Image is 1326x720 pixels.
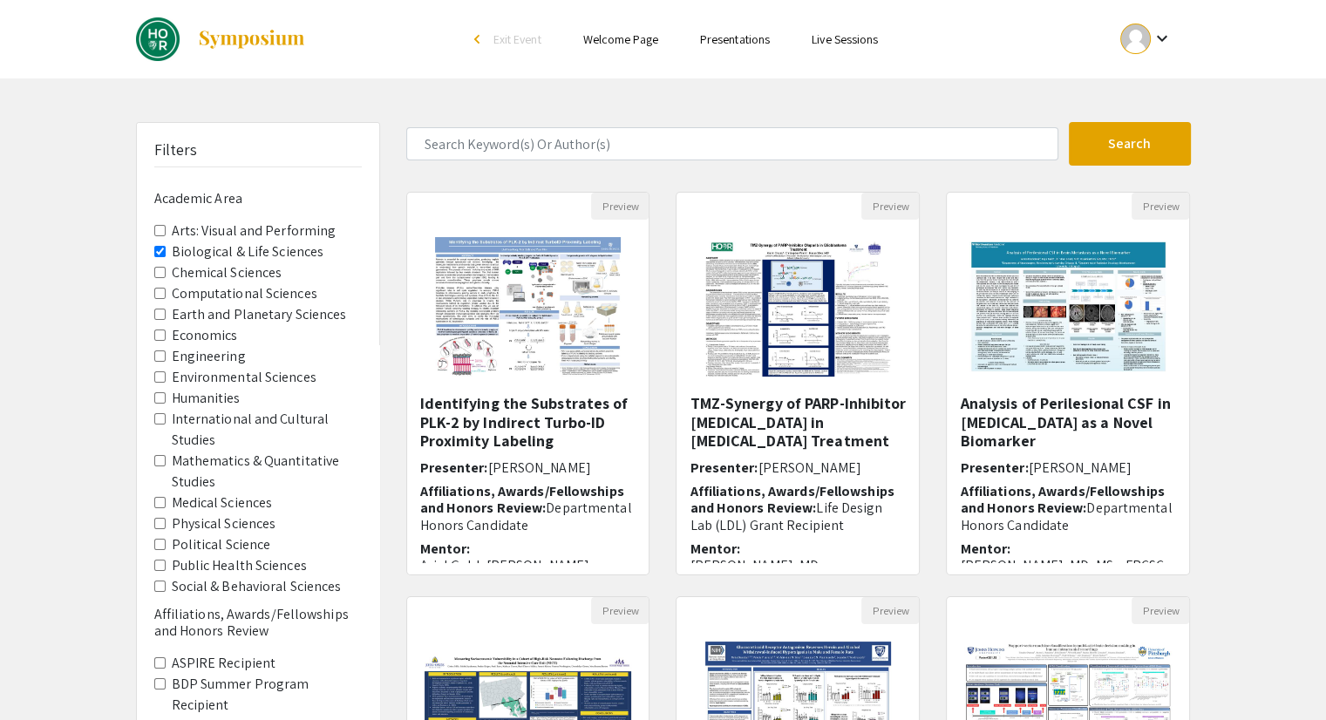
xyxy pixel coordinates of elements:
input: Search Keyword(s) Or Author(s) [406,127,1058,160]
span: Exit Event [493,31,541,47]
mat-icon: Expand account dropdown [1151,28,1172,49]
span: Affiliations, Awards/Fellowships and Honors Review: [420,482,624,517]
h5: TMZ-Synergy of PARP-Inhibitor [MEDICAL_DATA] in [MEDICAL_DATA] Treatment [690,394,906,451]
label: Biological & Life Sciences [172,241,324,262]
label: International and Cultural Studies [172,409,362,451]
span: Affiliations, Awards/Fellowships and Honors Review: [960,482,1164,517]
span: Life Design Lab (LDL) Grant Recipient [690,499,882,533]
span: Mentor: [960,540,1010,558]
label: Economics [172,325,238,346]
a: Live Sessions [812,31,878,47]
span: Affiliations, Awards/Fellowships and Honors Review: [690,482,894,517]
h5: Identifying the Substrates of PLK-2 by Indirect Turbo-ID Proximity Labeling [420,394,636,451]
p: [PERSON_NAME], MD, MSc, FRCSC [960,557,1176,574]
img: <p>Analysis of Perilesional CSF in Brain Metastasis as a Novel Biomarker</p><p><br></p> [952,220,1185,394]
label: Social & Behavioral Sciences [172,576,342,597]
img: DREAMS: Fall 2024 [136,17,180,61]
h6: Academic Area [154,190,362,207]
label: Earth and Planetary Sciences [172,304,347,325]
label: Physical Sciences [172,513,276,534]
label: Computational Sciences [172,283,317,304]
h6: Affiliations, Awards/Fellowships and Honors Review [154,606,362,639]
label: Humanities [172,388,241,409]
div: Open Presentation <p>Analysis of Perilesional CSF in Brain Metastasis as a Novel Biomarker</p><p>... [946,192,1190,575]
a: Presentations [700,31,770,47]
img: Symposium by ForagerOne [197,29,306,50]
label: ASPIRE Recipient [172,653,276,674]
h5: Analysis of Perilesional CSF in [MEDICAL_DATA] as a Novel Biomarker [960,394,1176,451]
p: [PERSON_NAME], MD [690,557,906,574]
span: Mentor: [420,540,471,558]
button: Preview [591,597,649,624]
label: Medical Sciences [172,492,273,513]
label: Chemical Sciences [172,262,282,283]
span: [PERSON_NAME] [488,458,591,477]
h6: Presenter: [690,459,906,476]
button: Preview [861,193,919,220]
h5: Filters [154,140,198,160]
div: arrow_back_ios [474,34,485,44]
label: BDP Summer Program Recipient [172,674,362,716]
button: Expand account dropdown [1102,19,1190,58]
img: <p class="ql-align-center"><strong>TMZ-Synergy of PARP-Inhibitor Olaparib in Glioblastoma</strong... [688,220,908,394]
label: Arts: Visual and Performing [172,221,337,241]
button: Preview [1132,193,1189,220]
iframe: Chat [13,642,74,707]
button: Preview [591,193,649,220]
p: Ariel Gold; [PERSON_NAME] [420,557,636,574]
button: Search [1069,122,1191,166]
a: Welcome Page [583,31,658,47]
span: Mentor: [690,540,740,558]
label: Engineering [172,346,246,367]
span: [PERSON_NAME] [758,458,860,477]
button: Preview [861,597,919,624]
label: Public Health Sciences [172,555,307,576]
span: Departmental Honors Candidate [420,499,632,533]
label: Environmental Sciences [172,367,316,388]
img: <p>Identifying the Substrates of PLK-2 by Indirect Turbo-ID Proximity Labeling </p> [418,220,638,394]
div: Open Presentation <p>Identifying the Substrates of PLK-2 by Indirect Turbo-ID Proximity Labeling ... [406,192,650,575]
h6: Presenter: [420,459,636,476]
div: Open Presentation <p class="ql-align-center"><strong>TMZ-Synergy of PARP-Inhibitor Olaparib in Gl... [676,192,920,575]
button: Preview [1132,597,1189,624]
a: DREAMS: Fall 2024 [136,17,306,61]
h6: Presenter: [960,459,1176,476]
label: Political Science [172,534,271,555]
label: Mathematics & Quantitative Studies [172,451,362,492]
span: Departmental Honors Candidate [960,499,1172,533]
span: [PERSON_NAME] [1028,458,1131,477]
